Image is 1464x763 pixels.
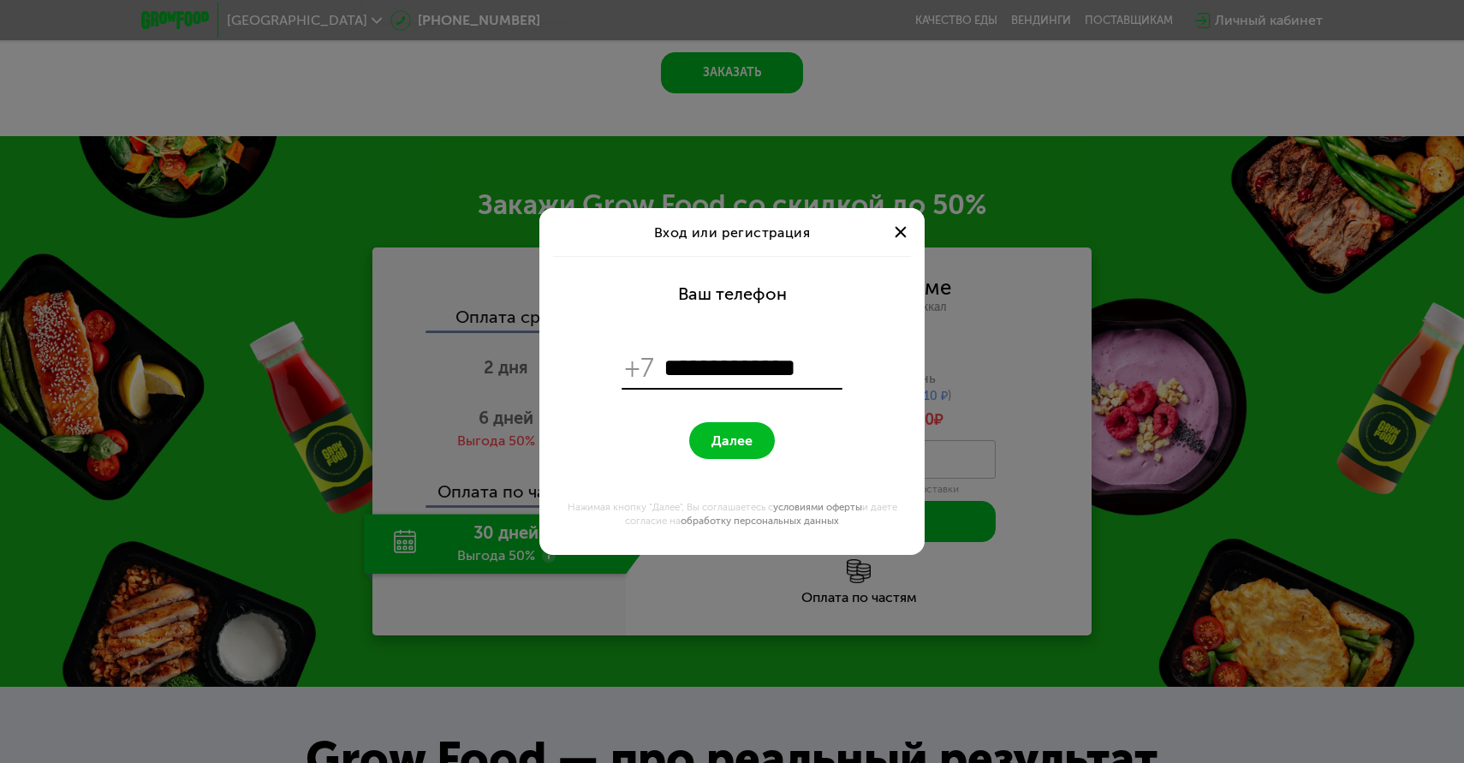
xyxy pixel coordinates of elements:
span: Далее [711,432,753,449]
a: условиями оферты [773,501,862,513]
span: Вход или регистрация [654,224,810,241]
div: Нажимая кнопку "Далее", Вы соглашаетесь с и даете согласие на [550,500,914,528]
button: Далее [689,422,775,459]
div: Ваш телефон [678,283,787,304]
a: обработку персональных данных [681,515,839,527]
span: +7 [625,352,656,384]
